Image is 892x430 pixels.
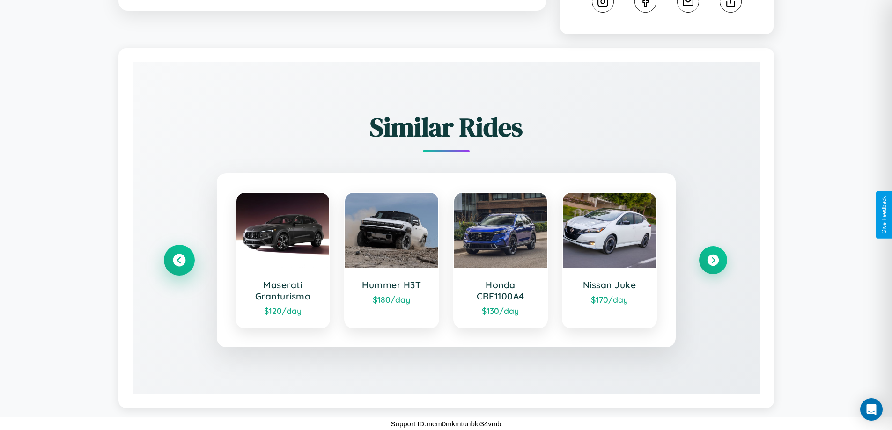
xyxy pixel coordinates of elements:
a: Hummer H3T$180/day [344,192,439,328]
a: Maserati Granturismo$120/day [236,192,331,328]
div: Open Intercom Messenger [860,398,883,421]
div: $ 120 /day [246,306,320,316]
p: Support ID: mem0mkmtunblo34vmb [391,417,501,430]
h3: Honda CRF1100A4 [464,279,538,302]
div: Give Feedback [881,196,887,234]
div: $ 170 /day [572,294,647,305]
a: Honda CRF1100A4$130/day [453,192,548,328]
h2: Similar Rides [165,109,727,145]
div: $ 130 /day [464,306,538,316]
div: $ 180 /day [354,294,429,305]
h3: Hummer H3T [354,279,429,291]
h3: Maserati Granturismo [246,279,320,302]
a: Nissan Juke$170/day [562,192,657,328]
h3: Nissan Juke [572,279,647,291]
